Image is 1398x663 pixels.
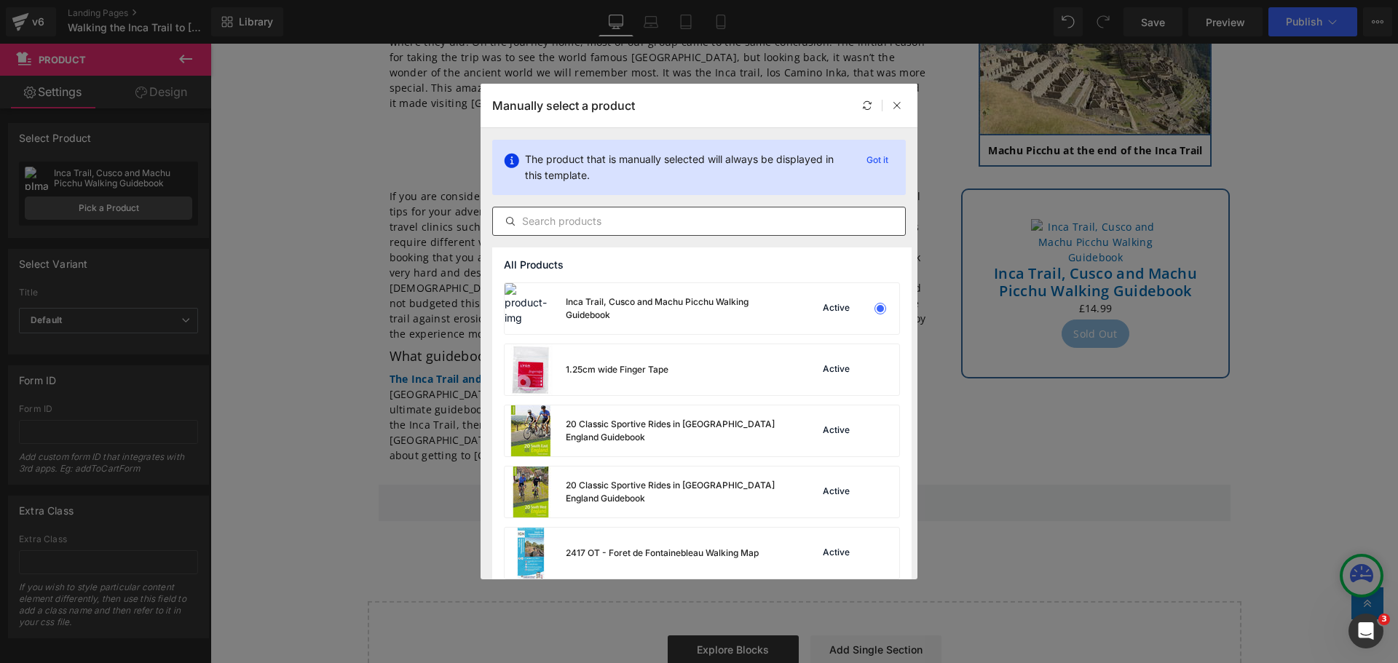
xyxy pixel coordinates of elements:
[505,528,557,579] img: product-img
[179,327,718,419] p: is scaled at 1:50,000, and also includes the [GEOGRAPHIC_DATA], [GEOGRAPHIC_DATA], [GEOGRAPHIC_DA...
[179,305,718,321] h2: What guidebooks and maps are available for the Inca Trail?
[505,467,557,517] img: product-img
[342,359,631,373] a: Inca Trail, Cusco and Machu Picchu Walking Guidebook
[820,547,853,559] div: Active
[525,151,849,183] p: The product that is manually selected will always be displayed in this template.
[820,486,853,498] div: Active
[861,151,894,169] p: Got it
[505,344,557,395] img: product-img
[566,547,759,560] div: 2417 OT - Foret de Fontainebleau Walking Map
[778,221,993,256] a: Inca Trail, Cusco and Machu Picchu Walking Guidebook
[492,247,912,282] div: All Products
[179,328,422,342] a: The Inca Trail and Machu Picchu Trekking Map
[566,363,668,376] div: 1.25cm wide Finger Tape
[505,405,557,456] img: product-img
[1348,614,1383,648] iframe: Intercom live chat
[851,276,918,304] button: Sold Out
[566,295,784,322] div: Inca Trail, Cusco and Machu Picchu Walking Guidebook
[493,213,905,230] input: Search products
[778,100,992,114] strong: Machu Picchu at the end of the Inca Trail
[821,175,950,221] img: Inca Trail, Cusco and Machu Picchu Walking Guidebook
[179,145,718,298] p: If you are considering travelling to [GEOGRAPHIC_DATA] and walking the Inca trail, here are some ...
[492,98,635,113] p: Manually select a product
[1378,614,1390,625] span: 3
[457,592,588,621] a: Explore Blocks
[820,303,853,314] div: Active
[566,418,784,444] div: 20 Classic Sportive Rides in [GEOGRAPHIC_DATA] England Guidebook
[600,592,731,621] a: Add Single Section
[820,364,853,376] div: Active
[820,425,853,437] div: Active
[869,257,902,272] span: £14.99
[505,283,557,334] img: product-img
[566,479,784,505] div: 20 Classic Sportive Rides in [GEOGRAPHIC_DATA] England Guidebook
